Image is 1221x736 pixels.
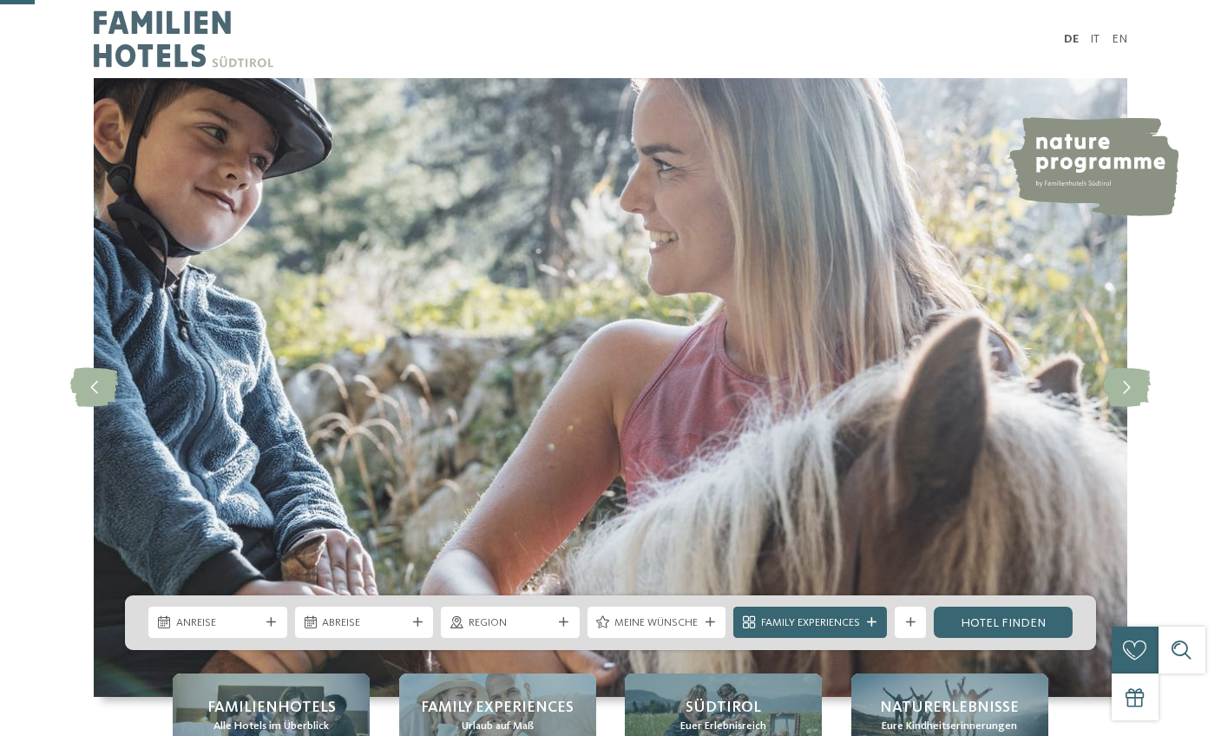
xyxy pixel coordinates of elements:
span: Naturerlebnisse [880,697,1019,719]
span: Euer Erlebnisreich [680,719,766,734]
span: Urlaub auf Maß [462,719,534,734]
span: Familienhotels [207,697,336,719]
span: Alle Hotels im Überblick [213,719,329,734]
span: Eure Kindheitserinnerungen [882,719,1017,734]
a: Hotel finden [934,607,1073,638]
img: nature programme by Familienhotels Südtirol [1007,117,1178,216]
span: Meine Wünsche [614,615,699,631]
a: IT [1090,33,1100,45]
span: Südtirol [686,697,761,719]
img: Familienhotels Südtirol: The happy family places [94,78,1127,697]
a: DE [1064,33,1079,45]
span: Abreise [322,615,406,631]
span: Region [469,615,553,631]
span: Family Experiences [761,615,860,631]
span: Anreise [176,615,260,631]
a: EN [1112,33,1127,45]
span: Family Experiences [421,697,574,719]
